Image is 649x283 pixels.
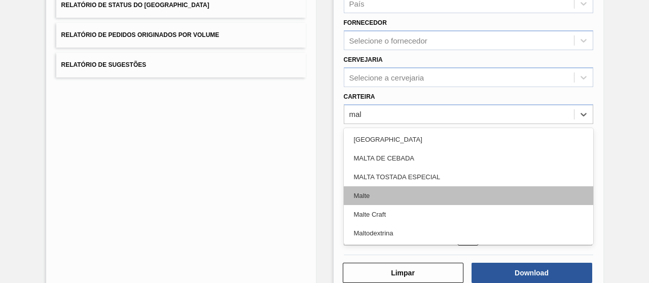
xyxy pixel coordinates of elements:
div: Selecione o fornecedor [349,36,427,45]
div: Malte [344,186,593,205]
button: Relatório de Sugestões [56,53,306,77]
div: Maltodextrina [344,224,593,242]
div: MALTA DE CEBADA [344,149,593,168]
div: Selecione a cervejaria [349,73,424,82]
span: Relatório de Pedidos Originados por Volume [61,31,220,38]
label: Carteira [344,93,375,100]
span: Relatório de Status do [GEOGRAPHIC_DATA] [61,2,209,9]
label: Fornecedor [344,19,387,26]
span: Relatório de Sugestões [61,61,147,68]
button: Relatório de Pedidos Originados por Volume [56,23,306,48]
div: [GEOGRAPHIC_DATA] [344,130,593,149]
button: Download [472,263,592,283]
label: Cervejaria [344,56,383,63]
div: MALTA TOSTADA ESPECIAL [344,168,593,186]
div: Malte Craft [344,205,593,224]
button: Limpar [343,263,463,283]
